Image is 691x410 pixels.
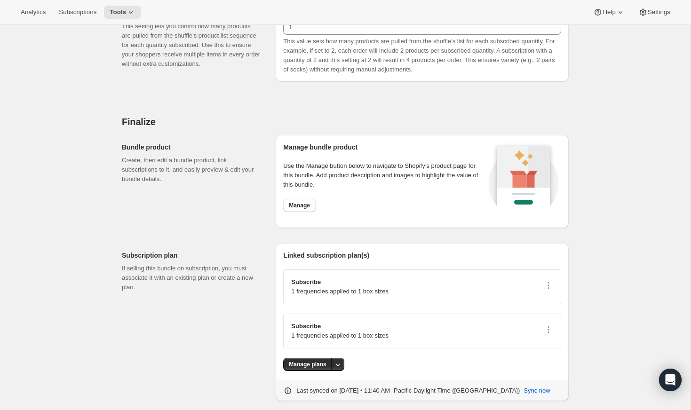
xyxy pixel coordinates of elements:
[524,386,550,395] span: Sync now
[21,8,46,16] span: Analytics
[648,8,670,16] span: Settings
[104,6,141,19] button: Tools
[291,322,389,331] p: Subscribe
[291,277,389,287] p: Subscribe
[659,369,682,391] div: Open Intercom Messenger
[289,202,310,209] span: Manage
[122,116,569,127] h2: Finalize
[291,287,389,296] p: 1 frequencies applied to 1 box sizes
[588,6,630,19] button: Help
[283,358,332,371] button: Manage plans
[122,22,261,69] p: This setting lets you control how many products are pulled from the shuffle’s product list sequen...
[122,251,261,260] h2: Subscription plan
[283,161,486,189] p: Use the Manage button below to navigate to Shopify’s product page for this bundle. Add product de...
[394,386,520,395] p: Pacific Daylight Time ([GEOGRAPHIC_DATA])
[122,264,261,292] p: If selling this bundle on subscription, you must associate it with an existing plan or create a n...
[283,142,486,152] h2: Manage bundle product
[331,358,344,371] button: More actions
[110,8,126,16] span: Tools
[291,331,389,340] p: 1 frequencies applied to 1 box sizes
[122,142,261,152] h2: Bundle product
[603,8,615,16] span: Help
[518,383,556,398] button: Sync now
[59,8,96,16] span: Subscriptions
[53,6,102,19] button: Subscriptions
[283,38,555,73] span: This value sets how many products are pulled from the shuffle’s list for each subscribed quantity...
[122,156,261,184] p: Create, then edit a bundle product, link subscriptions to it, and easily preview & edit your bund...
[296,386,390,395] p: Last synced on [DATE] • 11:40 AM
[283,199,316,212] button: Manage
[15,6,51,19] button: Analytics
[289,361,326,368] span: Manage plans
[283,251,561,260] h2: Linked subscription plan(s)
[633,6,676,19] button: Settings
